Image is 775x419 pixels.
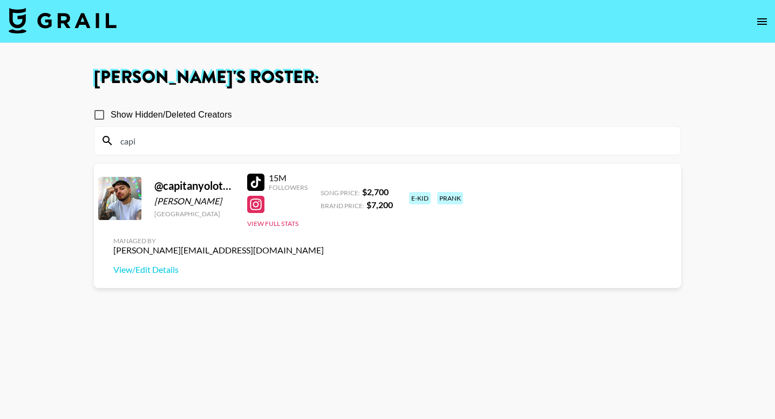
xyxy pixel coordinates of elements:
a: View/Edit Details [113,264,324,275]
span: Show Hidden/Deleted Creators [111,108,232,121]
div: e-kid [409,192,431,204]
div: @ capitanyolotroll [154,179,234,193]
strong: $ 2,700 [362,187,389,197]
div: prank [437,192,463,204]
div: 15M [269,173,308,183]
span: Song Price: [321,189,360,197]
input: Search by User Name [114,132,674,149]
img: Grail Talent [9,8,117,33]
div: [GEOGRAPHIC_DATA] [154,210,234,218]
h1: [PERSON_NAME] 's Roster: [94,69,681,86]
div: Managed By [113,237,324,245]
span: Brand Price: [321,202,364,210]
div: [PERSON_NAME][EMAIL_ADDRESS][DOMAIN_NAME] [113,245,324,256]
button: open drawer [751,11,773,32]
div: [PERSON_NAME] [154,196,234,207]
strong: $ 7,200 [366,200,393,210]
button: View Full Stats [247,219,298,228]
div: Followers [269,183,308,191]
